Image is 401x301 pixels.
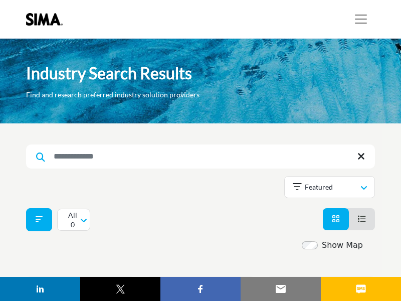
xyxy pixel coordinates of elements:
[34,283,46,295] img: linkedin sharing button
[26,208,52,231] button: Filter categories
[66,210,80,230] p: All 0
[358,214,366,224] a: View List
[355,283,367,295] img: sms sharing button
[26,90,199,100] p: Find and research preferred industry solution providers
[114,283,126,295] img: twitter sharing button
[347,9,375,29] button: Toggle navigation
[349,208,375,230] li: List View
[323,208,349,230] li: Card View
[26,13,68,26] img: Site Logo
[194,283,207,295] img: facebook sharing button
[57,209,90,231] button: All 0
[275,283,287,295] img: email sharing button
[284,176,375,198] button: Featured
[26,63,192,84] h1: Industry Search Results
[305,182,333,192] p: Featured
[26,144,375,169] input: Search Keyword
[332,214,340,224] a: View Card
[322,239,363,251] label: Show Map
